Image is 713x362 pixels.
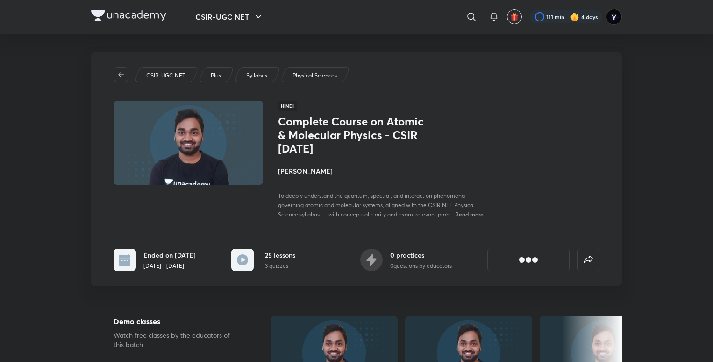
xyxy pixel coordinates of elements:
h6: 25 lessons [265,250,295,260]
h4: [PERSON_NAME] [278,166,487,176]
a: Physical Sciences [291,71,339,80]
a: Company Logo [91,10,166,24]
img: avatar [510,13,519,21]
p: CSIR-UGC NET [146,71,185,80]
h5: Demo classes [114,316,241,327]
h6: 0 practices [390,250,452,260]
p: 3 quizzes [265,262,295,270]
button: avatar [507,9,522,24]
span: To deeply understand the quantum, spectral, and interaction phenomena governing atomic and molecu... [278,192,475,218]
p: [DATE] - [DATE] [143,262,196,270]
p: Physical Sciences [292,71,337,80]
a: Plus [209,71,223,80]
h6: Ended on [DATE] [143,250,196,260]
a: CSIR-UGC NET [145,71,187,80]
p: Watch free classes by the educators of this batch [114,331,241,349]
button: CSIR-UGC NET [190,7,270,26]
h1: Complete Course on Atomic & Molecular Physics - CSIR [DATE] [278,115,431,155]
p: 0 questions by educators [390,262,452,270]
span: Read more [455,210,484,218]
img: Yedhukrishna Nambiar [606,9,622,25]
p: Plus [211,71,221,80]
p: Syllabus [246,71,267,80]
a: Syllabus [245,71,269,80]
img: Company Logo [91,10,166,21]
img: Thumbnail [112,100,264,186]
button: [object Object] [487,249,570,271]
button: false [577,249,599,271]
span: Hindi [278,101,297,111]
img: streak [570,12,579,21]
